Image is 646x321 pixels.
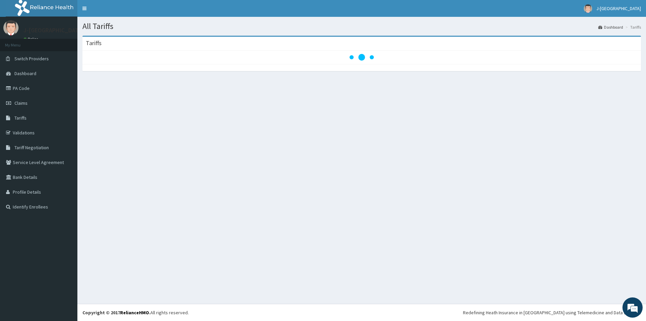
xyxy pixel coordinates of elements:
a: Online [24,37,40,41]
span: Switch Providers [14,56,49,62]
span: Dashboard [14,70,36,76]
footer: All rights reserved. [77,304,646,321]
img: User Image [584,4,592,13]
a: Dashboard [598,24,623,30]
svg: audio-loading [348,44,375,71]
h1: All Tariffs [82,22,641,31]
span: Claims [14,100,28,106]
li: Tariffs [624,24,641,30]
span: Tariffs [14,115,27,121]
img: User Image [3,20,19,35]
div: Redefining Heath Insurance in [GEOGRAPHIC_DATA] using Telemedicine and Data Science! [463,309,641,316]
strong: Copyright © 2017 . [82,310,150,316]
span: Tariff Negotiation [14,145,49,151]
span: J-[GEOGRAPHIC_DATA] [596,5,641,11]
h3: Tariffs [86,40,102,46]
a: RelianceHMO [120,310,149,316]
p: J-[GEOGRAPHIC_DATA] [24,27,84,33]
